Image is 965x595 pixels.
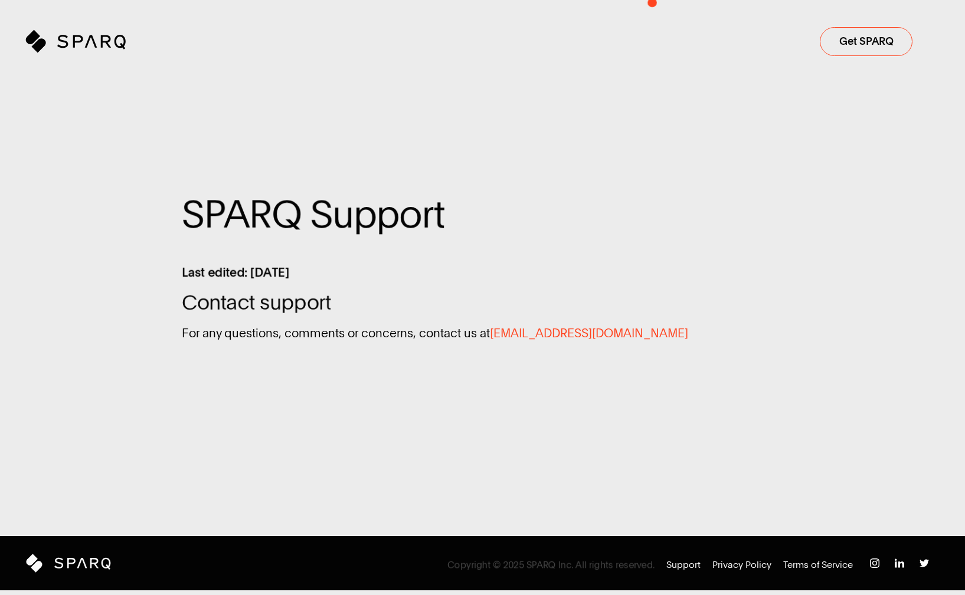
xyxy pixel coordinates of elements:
[447,558,655,571] span: Copyright © 2025 SPARQ Inc. All rights reserved.
[182,195,444,234] span: SPARQ Support
[839,36,894,47] span: Get SPARQ
[182,292,331,313] span: Contact support
[870,558,879,568] img: Instagram
[182,266,289,278] span: Last edited: [DATE]
[182,292,783,313] span: Contact support
[783,558,853,571] a: Terms of Service
[182,266,783,278] span: Last edited: 8 Mar 2025
[666,558,701,571] a: Support
[895,558,904,568] img: Instagram
[182,195,750,234] span: SPARQ Support
[490,325,688,341] a: [EMAIL_ADDRESS][DOMAIN_NAME]
[182,325,783,341] p: For any questions, comments or concerns, contact us at
[712,558,771,571] a: Privacy Policy
[820,27,912,56] button: Sign up to the SPARQ waiting list
[920,558,929,568] img: Instagram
